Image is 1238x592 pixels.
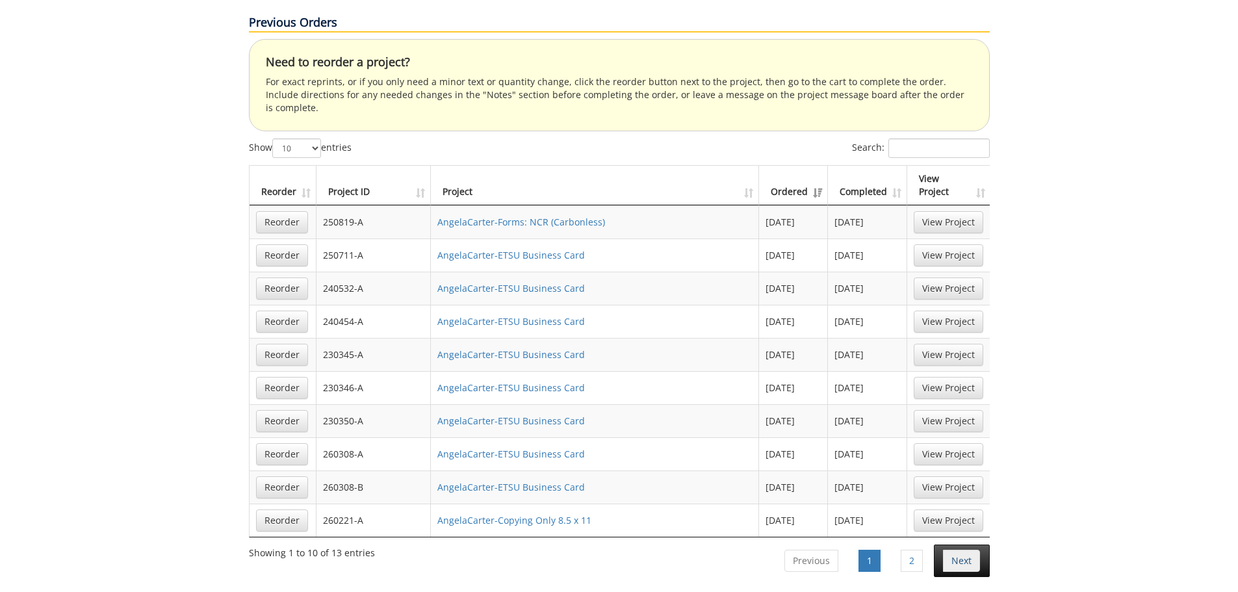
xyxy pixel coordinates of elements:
[437,282,585,294] a: AngelaCarter-ETSU Business Card
[437,514,591,526] a: AngelaCarter-Copying Only 8.5 x 11
[759,238,828,272] td: [DATE]
[316,166,432,205] th: Project ID: activate to sort column ascending
[828,437,907,470] td: [DATE]
[784,550,838,572] a: Previous
[316,272,432,305] td: 240532-A
[828,470,907,504] td: [DATE]
[914,410,983,432] a: View Project
[828,305,907,338] td: [DATE]
[914,244,983,266] a: View Project
[828,272,907,305] td: [DATE]
[828,166,907,205] th: Completed: activate to sort column ascending
[828,338,907,371] td: [DATE]
[437,381,585,394] a: AngelaCarter-ETSU Business Card
[316,437,432,470] td: 260308-A
[759,504,828,537] td: [DATE]
[437,348,585,361] a: AngelaCarter-ETSU Business Card
[828,404,907,437] td: [DATE]
[316,504,432,537] td: 260221-A
[249,14,990,32] p: Previous Orders
[914,509,983,532] a: View Project
[249,138,352,158] label: Show entries
[431,166,759,205] th: Project: activate to sort column ascending
[914,211,983,233] a: View Project
[437,249,585,261] a: AngelaCarter-ETSU Business Card
[266,75,973,114] p: For exact reprints, or if you only need a minor text or quantity change, click the reorder button...
[914,377,983,399] a: View Project
[828,238,907,272] td: [DATE]
[914,277,983,300] a: View Project
[852,138,990,158] label: Search:
[256,244,308,266] a: Reorder
[914,311,983,333] a: View Project
[256,377,308,399] a: Reorder
[759,272,828,305] td: [DATE]
[437,216,605,228] a: AngelaCarter-Forms: NCR (Carbonless)
[316,371,432,404] td: 230346-A
[759,404,828,437] td: [DATE]
[266,56,973,69] h4: Need to reorder a project?
[914,344,983,366] a: View Project
[316,238,432,272] td: 250711-A
[256,410,308,432] a: Reorder
[256,344,308,366] a: Reorder
[759,166,828,205] th: Ordered: activate to sort column ascending
[914,476,983,498] a: View Project
[759,305,828,338] td: [DATE]
[256,476,308,498] a: Reorder
[249,541,375,560] div: Showing 1 to 10 of 13 entries
[828,504,907,537] td: [DATE]
[437,481,585,493] a: AngelaCarter-ETSU Business Card
[437,448,585,460] a: AngelaCarter-ETSU Business Card
[759,205,828,238] td: [DATE]
[256,443,308,465] a: Reorder
[316,470,432,504] td: 260308-B
[316,404,432,437] td: 230350-A
[914,443,983,465] a: View Project
[888,138,990,158] input: Search:
[759,371,828,404] td: [DATE]
[759,470,828,504] td: [DATE]
[256,311,308,333] a: Reorder
[759,437,828,470] td: [DATE]
[316,338,432,371] td: 230345-A
[316,205,432,238] td: 250819-A
[256,277,308,300] a: Reorder
[828,371,907,404] td: [DATE]
[256,211,308,233] a: Reorder
[437,415,585,427] a: AngelaCarter-ETSU Business Card
[437,315,585,328] a: AngelaCarter-ETSU Business Card
[828,205,907,238] td: [DATE]
[901,550,923,572] a: 2
[943,550,980,572] a: Next
[858,550,881,572] a: 1
[250,166,316,205] th: Reorder: activate to sort column ascending
[316,305,432,338] td: 240454-A
[272,138,321,158] select: Showentries
[907,166,990,205] th: View Project: activate to sort column ascending
[759,338,828,371] td: [DATE]
[256,509,308,532] a: Reorder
